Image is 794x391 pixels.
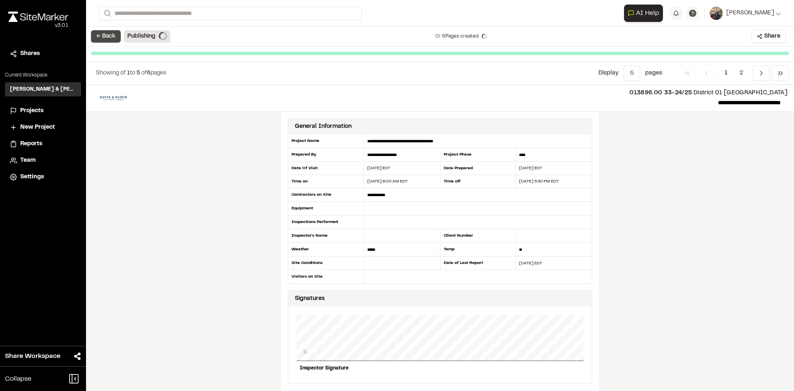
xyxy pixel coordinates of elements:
button: Open AI Assistant [624,5,663,22]
span: 5 [136,71,140,76]
div: General Information [295,122,352,131]
span: 1 [718,65,734,81]
div: [DATE] EDT [516,260,592,266]
img: User [710,7,723,20]
span: 013896.00 33-24/25 [629,91,692,96]
button: ← Back [91,30,121,43]
div: Project Phase [440,148,516,162]
div: Project Name [288,134,364,148]
div: [DATE] EDT [364,165,440,171]
div: Client Number [440,229,516,243]
a: Settings [10,173,76,182]
button: Search [99,7,114,20]
a: New Project [10,123,76,132]
span: 1 [127,71,130,76]
button: 5 [624,65,640,81]
a: Reports [10,139,76,149]
div: Inspections Performed [288,216,364,229]
div: Equipment [288,202,364,216]
div: Site Conditions [288,257,364,270]
button: [PERSON_NAME] [710,7,781,20]
p: District 01 [GEOGRAPHIC_DATA] [141,89,787,98]
p: to of pages [96,69,166,78]
p: 0 / [435,33,478,40]
div: Oh geez...please don't... [8,22,68,29]
div: Time on [288,175,364,188]
p: Display [598,69,619,78]
div: Time off [440,175,516,188]
p: X [303,318,307,357]
span: New Project [20,123,55,132]
span: Share Workspace [5,351,60,361]
span: 2 [733,65,749,81]
div: [DATE] 5:30 PM EDT [516,178,592,185]
div: Inspector's Name [288,229,364,243]
div: Temp [440,243,516,257]
div: Contractors on Site [288,188,364,202]
button: Share [751,30,786,43]
div: Open AI Assistant [624,5,666,22]
span: Reports [20,139,42,149]
span: AI Help [636,8,659,18]
div: Signatures [295,294,325,303]
div: Weather [288,243,364,257]
div: Date Prepared [440,162,516,175]
span: Projects [20,106,43,115]
div: Date Of Visit [288,162,364,175]
a: Projects [10,106,76,115]
span: Collapse [5,374,31,384]
div: Prepared By [288,148,364,162]
nav: Navigation [679,65,789,81]
span: Settings [20,173,44,182]
div: Inspector Signature [297,361,584,375]
div: Visitors on Site [288,270,364,283]
img: rebrand.png [8,12,68,22]
div: Date of Last Report [440,257,516,270]
div: Publishing [124,30,170,43]
span: Team [20,156,36,165]
span: Shares [20,49,40,58]
span: [PERSON_NAME] [726,9,774,18]
span: 6 Pages created [442,33,478,40]
a: Team [10,156,76,165]
span: 6 [147,71,151,76]
p: Current Workspace [5,72,81,79]
img: file [93,91,134,105]
h3: [PERSON_NAME] & [PERSON_NAME] Inc. [10,86,76,93]
a: Shares [10,49,76,58]
div: [DATE] EDT [516,165,592,171]
div: [DATE] 8:00 AM EDT [364,178,440,185]
p: page s [645,69,662,78]
span: Showing of [96,71,127,76]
